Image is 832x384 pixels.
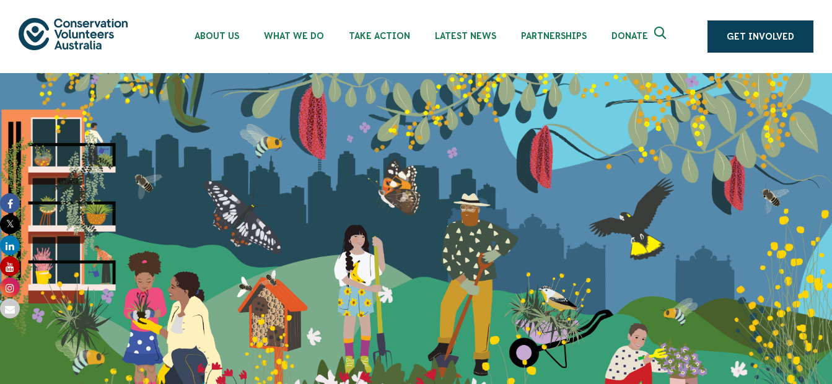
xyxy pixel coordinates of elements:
[611,31,648,41] span: Donate
[521,31,587,41] span: Partnerships
[654,27,670,46] span: Expand search box
[349,31,410,41] span: Take Action
[264,31,324,41] span: What We Do
[195,31,239,41] span: About Us
[647,22,677,51] button: Expand search box Close search box
[435,31,496,41] span: Latest News
[707,20,813,53] a: Get Involved
[19,18,128,50] img: logo.svg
